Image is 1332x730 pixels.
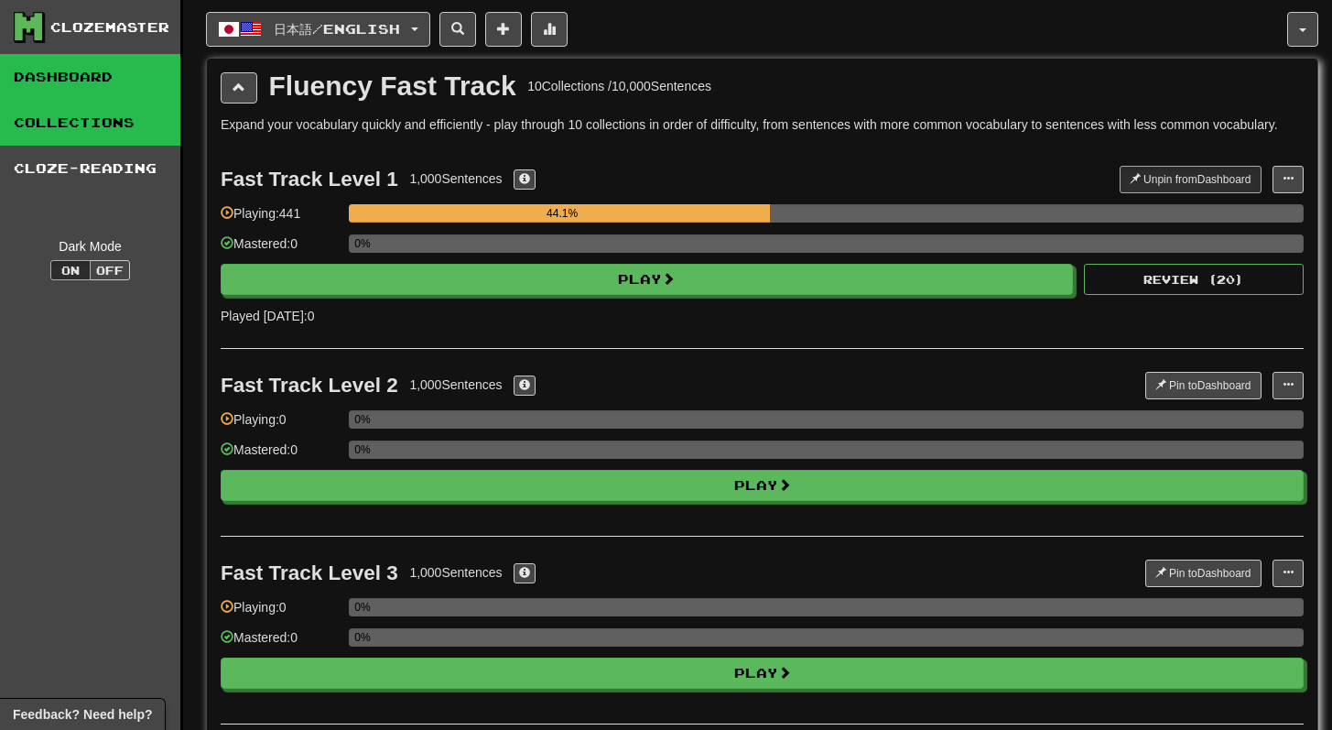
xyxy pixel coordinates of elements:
button: Add sentence to collection [485,12,522,47]
div: Playing: 441 [221,204,340,234]
div: Mastered: 0 [221,234,340,265]
div: Clozemaster [50,18,169,37]
p: Expand your vocabulary quickly and efficiently - play through 10 collections in order of difficul... [221,115,1304,134]
button: More stats [531,12,568,47]
div: 1,000 Sentences [409,169,502,188]
div: Playing: 0 [221,598,340,628]
div: 1,000 Sentences [409,376,502,394]
button: Pin toDashboard [1145,560,1262,587]
div: Fast Track Level 1 [221,168,398,191]
span: Played [DATE]: 0 [221,309,314,323]
button: Review (20) [1084,264,1304,295]
div: Fast Track Level 3 [221,561,398,584]
div: 10 Collections / 10,000 Sentences [527,77,711,95]
div: Mastered: 0 [221,441,340,471]
button: Play [221,264,1073,295]
span: Open feedback widget [13,705,152,724]
button: Off [90,260,130,280]
div: 44.1% [354,204,770,223]
div: Playing: 0 [221,410,340,441]
button: Play [221,470,1304,501]
div: Fluency Fast Track [269,72,516,100]
div: Mastered: 0 [221,628,340,659]
button: Search sentences [439,12,476,47]
button: Pin toDashboard [1145,372,1262,399]
button: On [50,260,91,280]
div: 1,000 Sentences [409,563,502,582]
div: Fast Track Level 2 [221,374,398,397]
span: 日本語 / English [274,21,400,37]
button: Unpin fromDashboard [1120,166,1262,193]
div: Dark Mode [14,237,167,256]
button: Play [221,658,1304,689]
button: 日本語/English [206,12,430,47]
